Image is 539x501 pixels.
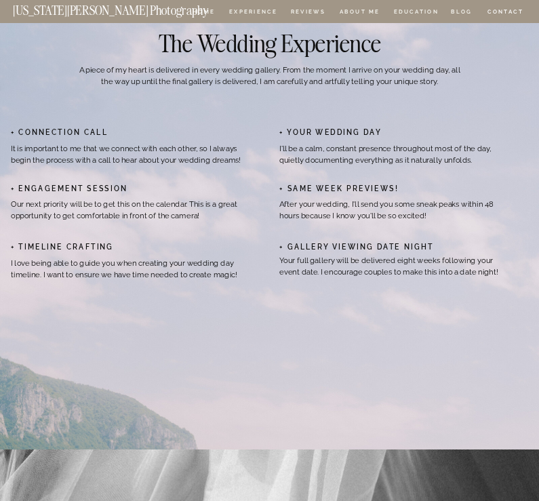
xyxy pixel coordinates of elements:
p: Our next priority will be to get this on the calendar. This is a great opportunity to get comfort... [11,199,244,220]
p: It is important to me that we connect with each other, so I always begin the process with a call ... [11,143,244,165]
a: EDUCATION [393,9,440,16]
p: After your wedding, I'll send you some sneak peaks within 48 hours because I know you'll be so ex... [279,199,513,220]
h2: + ENGAGEMENT SESSIOn [11,183,244,193]
a: [US_STATE][PERSON_NAME] Photography [13,5,239,12]
h2: Documentary Wedding Photography [273,283,410,329]
a: ABOUT ME [339,9,380,16]
a: REVIEWS [291,9,325,16]
p: Your full gallery will be delivered eight weeks following your event date. I encourage couples to... [279,255,513,277]
h2: The Wedding Experience [143,31,397,49]
p: A piece of my heart is delivered in every wedding gallery. From the moment I arrive on your weddi... [77,64,462,111]
h2: + TIMELINE Crafting [11,241,244,251]
a: CONTACT [487,7,524,17]
p: I love being able to guide you when creating your wedding day timeline. I want to ensure we have ... [11,258,244,279]
a: HOME [191,9,217,16]
h2: + gallery Viewing date night [279,241,513,251]
h2: Meaningful Moments Memorable Experiences [139,224,245,301]
h2: FOR COUPLES WHO VALUE [127,209,245,218]
h2: + Same Week Previews! [279,184,513,193]
a: BLOG [451,9,473,16]
h2: + YOUR WEDDING DAY [279,127,513,136]
h2: + Connection Call [11,127,241,136]
a: Experience [229,9,277,16]
h2: CANDID, HONEST, & ROMANTIC [273,265,412,279]
p: I'll be a calm, constant presence throughout most of the day, quietly documenting everything as i... [279,143,513,165]
h2: Love Stories, Artfully Documented [113,100,426,117]
i: and [218,241,245,266]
